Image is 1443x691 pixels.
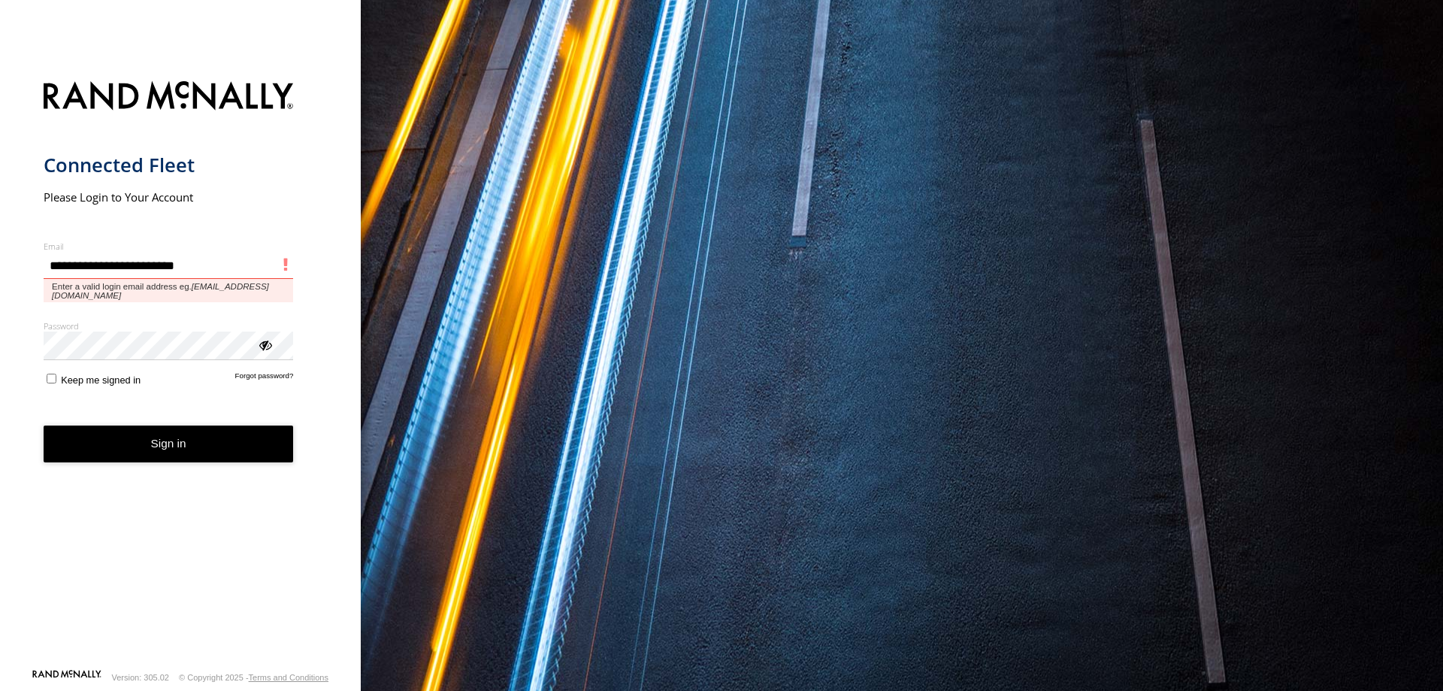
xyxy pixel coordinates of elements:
form: main [44,72,318,668]
h1: Connected Fleet [44,153,294,177]
div: ViewPassword [257,337,272,352]
img: Rand McNally [44,78,294,117]
div: Version: 305.02 [112,673,169,682]
input: Keep me signed in [47,374,56,383]
div: © Copyright 2025 - [179,673,328,682]
a: Terms and Conditions [249,673,328,682]
h2: Please Login to Your Account [44,189,294,205]
a: Forgot password? [235,371,294,386]
button: Sign in [44,426,294,462]
label: Password [44,320,294,332]
em: [EMAIL_ADDRESS][DOMAIN_NAME] [52,282,269,300]
a: Visit our Website [32,670,101,685]
label: Email [44,241,294,252]
span: Enter a valid login email address eg. [44,279,294,302]
span: Keep me signed in [61,374,141,386]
